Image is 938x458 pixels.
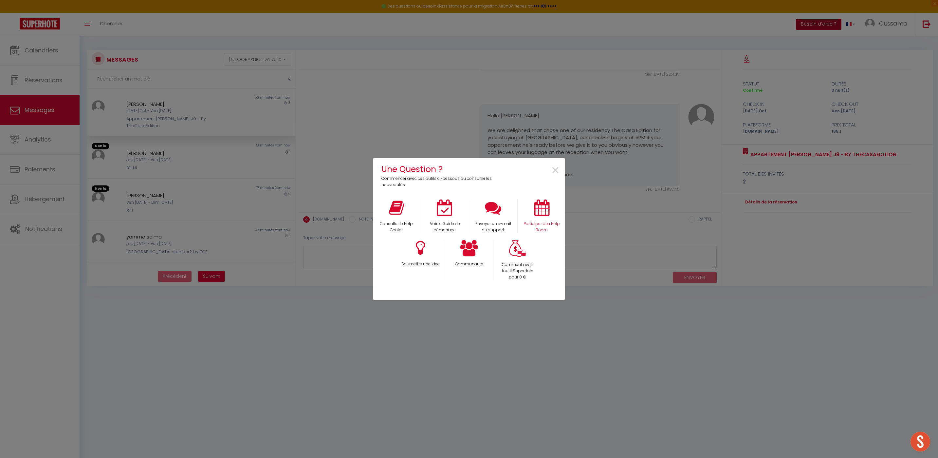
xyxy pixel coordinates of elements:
p: Comment avoir l'outil SuperHote pour 0 € [498,262,538,280]
p: Communauté [450,261,489,267]
span: × [551,160,560,181]
p: Voir le Guide de démarrage [425,221,465,233]
p: Participer à la Help Room [522,221,561,233]
p: Commencer avec ces outils ci-dessous ou consulter les nouveautés. [381,176,496,188]
p: Consulter le Help Center [377,221,416,233]
p: Envoyer un e-mail au support [473,221,513,233]
h4: Une Question ? [381,163,496,176]
div: Ouvrir le chat [910,432,930,451]
p: Soumettre une idee [401,261,441,267]
img: Money bag [509,240,526,257]
button: Close [551,163,560,178]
